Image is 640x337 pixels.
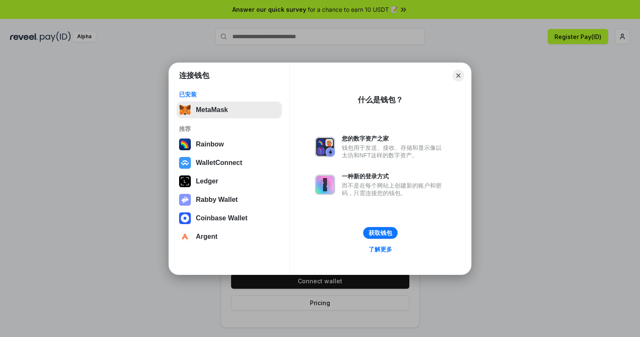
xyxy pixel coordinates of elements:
div: Rainbow [196,141,224,148]
button: MetaMask [177,102,282,118]
img: svg+xml,%3Csvg%20xmlns%3D%22http%3A%2F%2Fwww.w3.org%2F2000%2Fsvg%22%20fill%3D%22none%22%20viewBox... [315,137,335,157]
img: svg+xml,%3Csvg%20width%3D%2228%22%20height%3D%2228%22%20viewBox%3D%220%200%2028%2028%22%20fill%3D... [179,212,191,224]
img: svg+xml,%3Csvg%20fill%3D%22none%22%20height%3D%2233%22%20viewBox%3D%220%200%2035%2033%22%20width%... [179,104,191,116]
button: Ledger [177,173,282,190]
img: svg+xml,%3Csvg%20xmlns%3D%22http%3A%2F%2Fwww.w3.org%2F2000%2Fsvg%22%20fill%3D%22none%22%20viewBox... [315,175,335,195]
img: svg+xml,%3Csvg%20width%3D%22120%22%20height%3D%22120%22%20viewBox%3D%220%200%20120%20120%22%20fil... [179,138,191,150]
button: Close [453,70,464,81]
button: Coinbase Wallet [177,210,282,227]
div: 了解更多 [369,246,392,253]
img: svg+xml,%3Csvg%20width%3D%2228%22%20height%3D%2228%22%20viewBox%3D%220%200%2028%2028%22%20fill%3D... [179,231,191,243]
div: Argent [196,233,218,240]
div: 您的数字资产之家 [342,135,446,142]
button: Rainbow [177,136,282,153]
div: Coinbase Wallet [196,214,247,222]
div: MetaMask [196,106,228,114]
div: 推荐 [179,125,279,133]
a: 了解更多 [364,244,397,255]
img: svg+xml,%3Csvg%20xmlns%3D%22http%3A%2F%2Fwww.w3.org%2F2000%2Fsvg%22%20fill%3D%22none%22%20viewBox... [179,194,191,206]
div: 而不是在每个网站上创建新的账户和密码，只需连接您的钱包。 [342,182,446,197]
button: WalletConnect [177,154,282,171]
button: Argent [177,228,282,245]
div: Rabby Wallet [196,196,238,204]
img: svg+xml,%3Csvg%20width%3D%2228%22%20height%3D%2228%22%20viewBox%3D%220%200%2028%2028%22%20fill%3D... [179,157,191,169]
div: WalletConnect [196,159,242,167]
div: 什么是钱包？ [358,95,403,105]
div: Ledger [196,178,218,185]
button: Rabby Wallet [177,191,282,208]
div: 一种新的登录方式 [342,172,446,180]
h1: 连接钱包 [179,71,209,81]
img: svg+xml,%3Csvg%20xmlns%3D%22http%3A%2F%2Fwww.w3.org%2F2000%2Fsvg%22%20width%3D%2228%22%20height%3... [179,175,191,187]
div: 已安装 [179,91,279,98]
div: 获取钱包 [369,229,392,237]
button: 获取钱包 [363,227,398,239]
div: 钱包用于发送、接收、存储和显示像以太坊和NFT这样的数字资产。 [342,144,446,159]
